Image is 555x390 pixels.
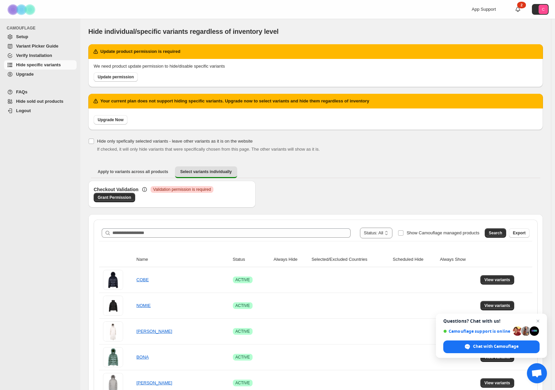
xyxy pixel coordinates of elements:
th: Selected/Excluded Countries [309,252,391,267]
span: Export [513,230,526,236]
span: If checked, it will only hide variants that were specifically chosen from this page. The other va... [97,147,320,152]
text: C [542,7,545,11]
a: Verify Installation [4,51,77,60]
button: Avatar with initials C [532,4,549,15]
a: Logout [4,106,77,115]
span: We need product update permission to hide/disable specific variants [94,64,225,69]
a: NOMIE [136,303,151,308]
span: Chat with Camouflage [473,343,519,349]
span: Search [489,230,502,236]
span: View variants [484,303,510,308]
button: View variants [480,378,514,388]
th: Name [134,252,231,267]
span: ACTIVE [236,329,250,334]
a: Setup [4,32,77,42]
button: Export [509,228,530,238]
th: Always Hide [272,252,309,267]
th: Status [231,252,272,267]
span: Verify Installation [16,53,52,58]
span: Variant Picker Guide [16,44,58,49]
a: [PERSON_NAME] [136,380,172,385]
span: Upgrade Now [98,117,123,123]
span: Hide only spefically selected variants - leave other variants as it is on the website [97,139,253,144]
th: Always Show [438,252,478,267]
button: View variants [480,275,514,285]
button: View variants [480,301,514,310]
span: Camouflage support is online [443,329,511,334]
h3: Checkout Validation [94,186,138,193]
span: Select variants individually [180,169,232,174]
a: BONA [136,355,149,360]
span: ACTIVE [236,380,250,386]
button: Select variants individually [175,166,237,178]
span: Setup [16,34,28,39]
span: App Support [472,7,496,12]
a: COBE [136,277,149,282]
span: View variants [484,277,510,283]
span: Grant Permission [98,195,131,200]
span: Hide specific variants [16,62,61,67]
span: ACTIVE [236,277,250,283]
a: FAQs [4,87,77,97]
a: 2 [515,6,521,13]
span: ACTIVE [236,303,250,308]
span: CAMOUFLAGE [7,25,77,31]
a: Upgrade Now [94,115,127,125]
th: Scheduled Hide [391,252,438,267]
a: Update permission [94,72,138,82]
span: Apply to variants across all products [98,169,168,174]
div: Open chat [527,363,547,383]
span: Close chat [534,317,542,325]
span: Questions? Chat with us! [443,318,540,324]
span: FAQs [16,89,27,94]
a: Hide sold out products [4,97,77,106]
span: Show Camouflage managed products [406,230,479,235]
span: Upgrade [16,72,34,77]
span: Validation permission is required [153,187,211,192]
a: Upgrade [4,70,77,79]
span: Hide sold out products [16,99,64,104]
button: Search [485,228,506,238]
a: Hide specific variants [4,60,77,70]
h2: Your current plan does not support hiding specific variants. Upgrade now to select variants and h... [100,98,369,104]
button: Apply to variants across all products [92,166,174,177]
span: View variants [484,380,510,386]
a: Variant Picker Guide [4,42,77,51]
span: Logout [16,108,31,113]
div: 2 [517,2,526,8]
div: Chat with Camouflage [443,340,540,353]
span: Avatar with initials C [539,5,548,14]
span: ACTIVE [236,355,250,360]
a: Grant Permission [94,193,135,202]
a: [PERSON_NAME] [136,329,172,334]
h2: Update product permission is required [100,48,180,55]
img: Camouflage [5,0,39,19]
span: Hide individual/specific variants regardless of inventory level [88,28,279,35]
span: Update permission [98,74,134,80]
